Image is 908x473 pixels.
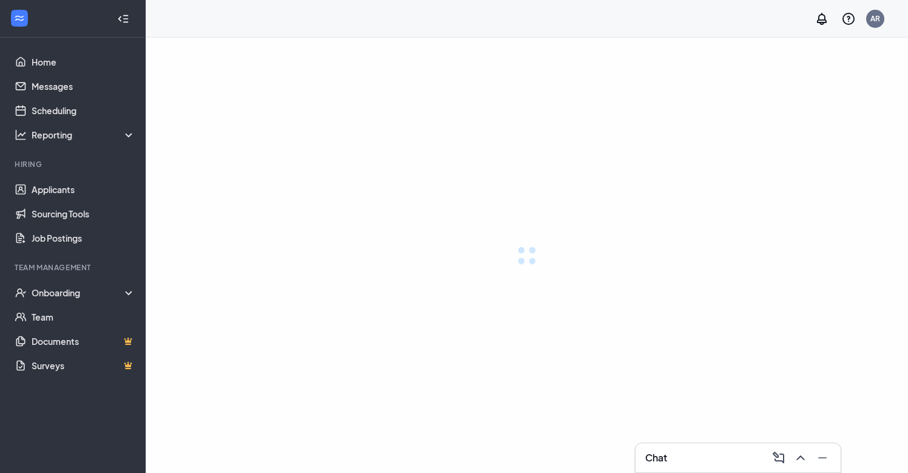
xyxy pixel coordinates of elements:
a: DocumentsCrown [32,329,135,353]
svg: UserCheck [15,287,27,299]
a: Home [32,50,135,74]
a: Sourcing Tools [32,202,135,226]
svg: ComposeMessage [771,451,786,465]
h3: Chat [645,451,667,464]
a: Messages [32,74,135,98]
a: SurveysCrown [32,353,135,378]
a: Job Postings [32,226,135,250]
svg: Notifications [815,12,829,26]
svg: Minimize [815,451,830,465]
div: Hiring [15,159,133,169]
svg: Collapse [117,13,129,25]
div: Reporting [32,129,136,141]
a: Applicants [32,177,135,202]
svg: WorkstreamLogo [13,12,25,24]
svg: Analysis [15,129,27,141]
svg: ChevronUp [793,451,808,465]
div: AR [870,13,880,24]
div: Team Management [15,262,133,273]
div: Onboarding [32,287,136,299]
a: Scheduling [32,98,135,123]
button: ComposeMessage [768,448,787,468]
button: Minimize [811,448,831,468]
a: Team [32,305,135,329]
svg: QuestionInfo [841,12,856,26]
button: ChevronUp [790,448,809,468]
